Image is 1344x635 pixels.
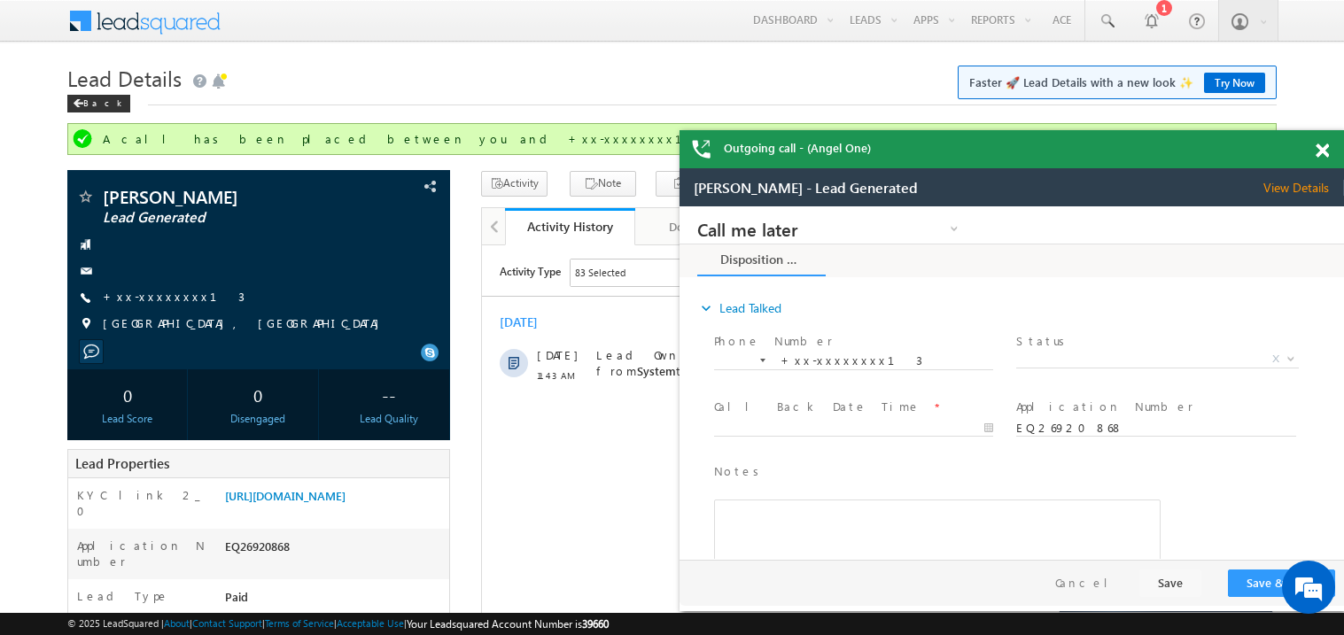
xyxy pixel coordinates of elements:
[969,74,1265,91] span: Faster 🚀 Lead Details with a new look ✨
[429,118,516,133] span: Automation
[337,127,392,143] label: Status
[505,208,635,245] a: Activity History
[221,538,449,562] div: EQ26920868
[202,411,314,427] div: Disengaged
[77,588,169,604] label: Lead Type
[518,218,622,235] div: Activity History
[92,93,298,116] div: Chat with us now
[75,454,169,472] span: Lead Properties
[333,378,445,411] div: --
[35,127,153,143] label: Phone Number
[35,257,86,274] label: Notes
[18,13,79,40] span: Activity Type
[265,617,334,629] a: Terms of Service
[337,617,404,629] a: Acceptable Use
[164,617,190,629] a: About
[35,192,241,209] label: Call Back Date Time
[18,12,284,32] a: Call me later
[635,208,765,245] a: Documents
[202,378,314,411] div: 0
[89,14,221,41] div: Sales Activity,Email Bounced,Email Link Clicked,Email Marked Spam,Email Opened & 78 more..
[18,38,146,70] a: Disposition Form
[584,12,664,27] span: View Details
[72,378,183,411] div: 0
[67,94,139,109] a: Back
[18,69,75,85] div: [DATE]
[241,498,322,522] em: Start Chat
[67,616,609,632] span: © 2025 LeadSquared | | | | |
[23,164,323,484] textarea: Type your message and hit 'Enter'
[192,617,262,629] a: Contact Support
[35,293,481,392] div: Rich Text Editor, 40788eee-0fb2-11ec-a811-0adc8a9d82c2__tab1__section1__Notes__Lead__0_lsq-form-m...
[724,140,871,156] span: Outgoing call - (Angel One)
[155,118,194,133] span: System
[333,411,445,427] div: Lead Quality
[103,209,340,227] span: Lead Generated
[103,289,245,304] a: +xx-xxxxxxxx13
[221,588,449,613] div: Paid
[14,12,238,27] span: [PERSON_NAME] - Lead Generated
[93,19,144,35] div: 83 Selected
[305,19,340,35] div: All Time
[337,192,514,209] label: Application Number
[407,617,609,631] span: Your Leadsquared Account Number is
[55,102,95,118] span: [DATE]
[267,13,291,40] span: Time
[570,171,636,197] button: Note
[67,95,130,112] div: Back
[18,14,244,30] span: Call me later
[330,118,369,133] span: System
[656,171,722,197] button: Task
[77,538,206,569] label: Application Number
[481,171,548,197] button: Activity
[18,86,102,118] a: expand_moreLead Talked
[649,216,750,237] div: Documents
[55,122,108,138] span: 11:43 AM
[77,487,206,519] label: KYC link 2_0
[593,144,600,160] span: X
[114,102,518,133] span: Lead Owner changed from to by through .
[225,488,346,503] a: [URL][DOMAIN_NAME]
[291,9,333,51] div: Minimize live chat window
[103,131,1245,147] div: A call has been placed between you and +xx-xxxxxxxx13
[103,188,340,205] span: [PERSON_NAME]
[213,118,302,133] span: [PERSON_NAME]
[582,617,609,631] span: 39660
[72,411,183,427] div: Lead Score
[1204,73,1265,93] a: Try Now
[103,315,388,333] span: [GEOGRAPHIC_DATA], [GEOGRAPHIC_DATA]
[67,64,182,92] span: Lead Details
[30,93,74,116] img: d_60004797649_company_0_60004797649
[18,93,35,111] i: expand_more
